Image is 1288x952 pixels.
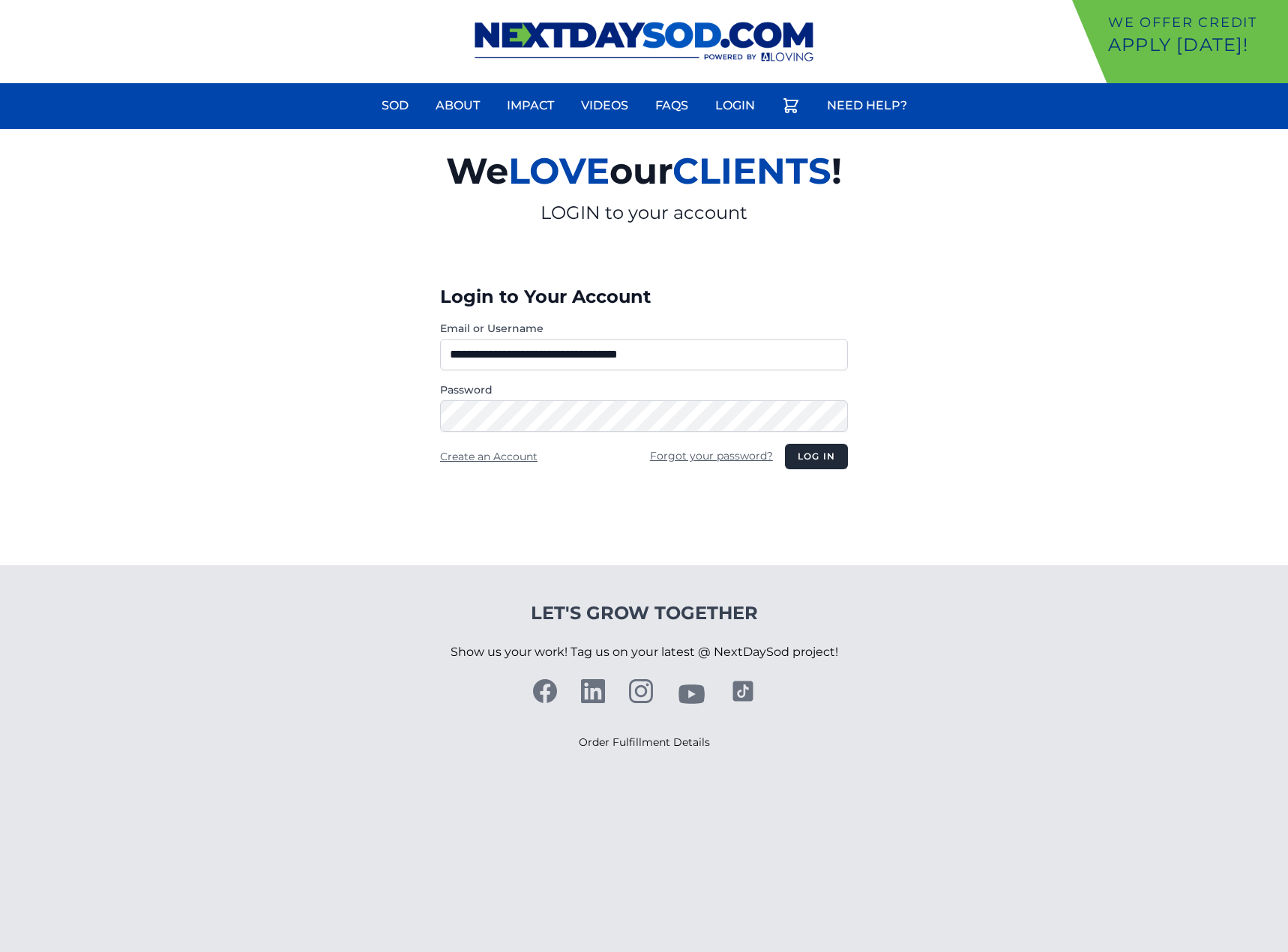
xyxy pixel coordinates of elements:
[572,88,637,124] a: Videos
[1108,12,1282,33] p: We offer Credit
[1108,33,1282,57] p: Apply [DATE]!
[646,88,697,124] a: FAQs
[650,449,773,463] a: Forgot your password?
[272,141,1016,201] h2: We our !
[579,735,710,749] a: Order Fulfillment Details
[272,201,1016,225] p: LOGIN to your account
[706,88,764,124] a: Login
[440,321,848,336] label: Email or Username
[672,149,831,193] span: CLIENTS
[440,285,848,309] h3: Login to Your Account
[498,88,563,124] a: Impact
[508,149,610,193] span: LOVE
[440,382,848,397] label: Password
[818,88,916,124] a: Need Help?
[451,625,838,679] p: Show us your work! Tag us on your latest @ NextDaySod project!
[440,450,538,463] a: Create an Account
[373,88,418,124] a: Sod
[451,601,838,625] h4: Let's Grow Together
[785,444,848,469] button: Log in
[427,88,489,124] a: About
